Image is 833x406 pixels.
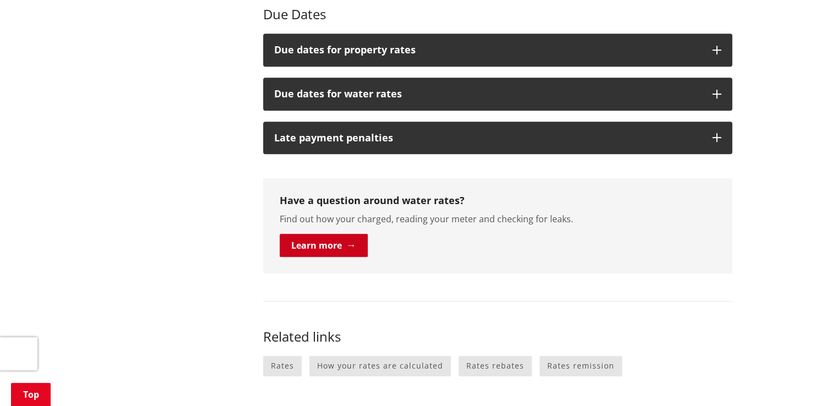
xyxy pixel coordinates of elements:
a: Rates rebates [459,356,532,376]
a: Learn more [280,234,368,257]
button: Late payment penalties [263,122,732,155]
h3: Due dates for water rates [274,89,701,100]
a: Top [11,383,51,406]
h3: Have a question around water rates? [280,195,716,207]
h3: Due Dates [263,7,732,23]
a: Rates remission [540,356,622,376]
h3: Late payment penalties [274,133,701,144]
button: Due dates for property rates [263,34,732,67]
a: Rates [263,356,302,376]
h3: Related links [263,329,732,345]
iframe: Messenger Launcher [782,360,822,399]
p: Find out how your charged, reading your meter and checking for leaks. [280,212,716,226]
a: How your rates are calculated [309,356,451,376]
button: Due dates for water rates [263,78,732,111]
h3: Due dates for property rates [274,45,701,56]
